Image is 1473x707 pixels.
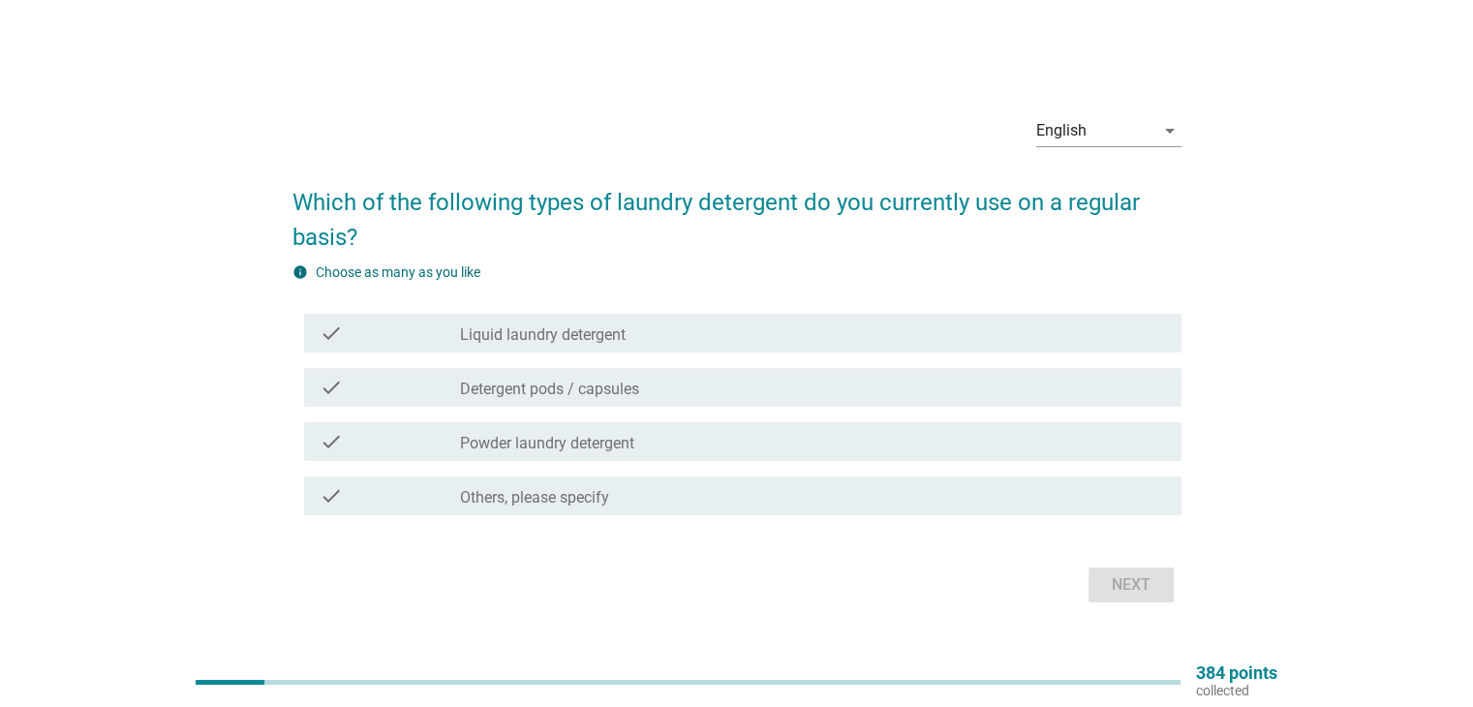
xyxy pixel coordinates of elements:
[460,325,626,345] label: Liquid laundry detergent
[1196,664,1277,682] p: 384 points
[320,430,343,453] i: check
[1036,122,1087,139] div: English
[320,322,343,345] i: check
[1158,119,1181,142] i: arrow_drop_down
[460,488,609,507] label: Others, please specify
[320,484,343,507] i: check
[320,376,343,399] i: check
[1196,682,1277,699] p: collected
[460,434,634,453] label: Powder laundry detergent
[316,264,480,280] label: Choose as many as you like
[292,264,308,280] i: info
[460,380,639,399] label: Detergent pods / capsules
[292,166,1181,255] h2: Which of the following types of laundry detergent do you currently use on a regular basis?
